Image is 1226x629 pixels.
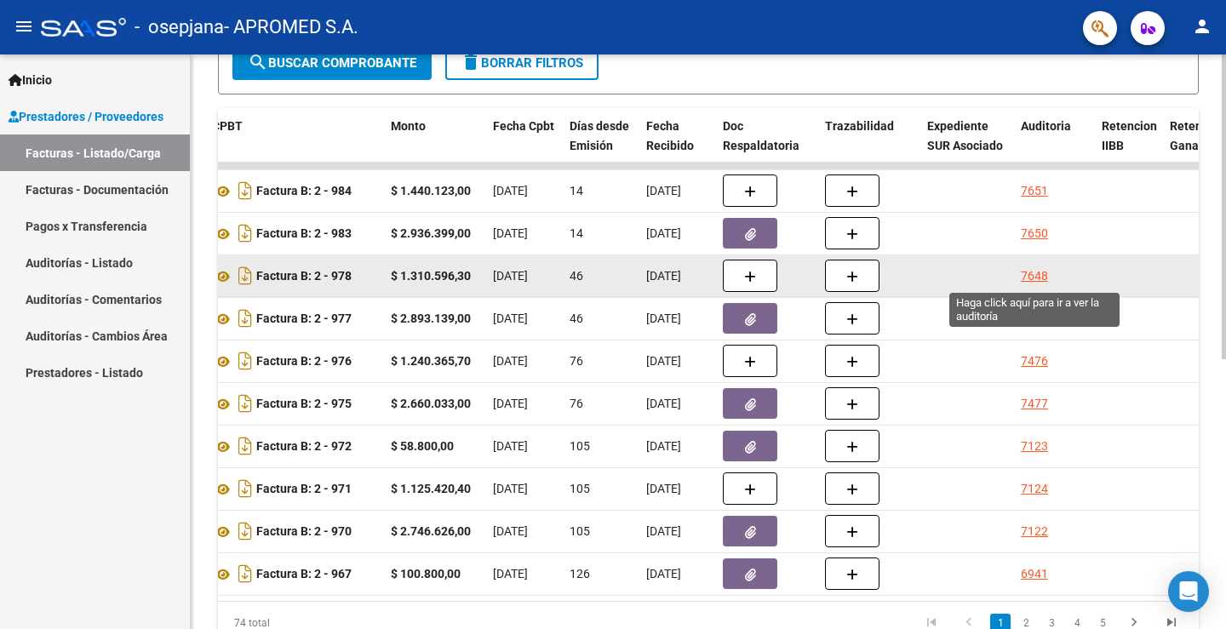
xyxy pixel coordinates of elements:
strong: $ 1.440.123,00 [391,184,471,197]
div: 7650 [1021,224,1048,243]
strong: Factura B: 2 - 976 [256,355,352,369]
span: [DATE] [493,312,528,325]
span: Prestadores / Proveedores [9,107,163,126]
i: Descargar documento [234,390,256,417]
mat-icon: search [248,52,268,72]
datatable-header-cell: Doc Respaldatoria [716,108,818,183]
div: 7476 [1021,352,1048,371]
datatable-header-cell: Monto [384,108,486,183]
span: Inicio [9,71,52,89]
div: 7649 [1021,309,1048,329]
span: 105 [570,524,590,538]
div: Open Intercom Messenger [1168,571,1209,612]
strong: $ 2.893.139,00 [391,312,471,325]
datatable-header-cell: Retencion IIBB [1095,108,1163,183]
button: Borrar Filtros [445,46,599,80]
i: Descargar documento [234,432,256,460]
span: 126 [570,567,590,580]
i: Descargar documento [234,517,256,545]
span: 76 [570,354,583,368]
span: Días desde Emisión [570,119,629,152]
div: 7651 [1021,181,1048,201]
div: 6941 [1021,564,1048,584]
span: [DATE] [493,226,528,240]
span: [DATE] [493,482,528,495]
i: Descargar documento [234,475,256,502]
span: Trazabilidad [825,119,894,133]
strong: Factura B: 2 - 967 [256,568,352,581]
datatable-header-cell: Fecha Recibido [639,108,716,183]
span: [DATE] [646,312,681,325]
i: Descargar documento [234,560,256,587]
span: 46 [570,269,583,283]
strong: Factura B: 2 - 977 [256,312,352,326]
span: 105 [570,439,590,453]
span: 14 [570,226,583,240]
strong: Factura B: 2 - 972 [256,440,352,454]
span: 46 [570,312,583,325]
strong: $ 1.125.420,40 [391,482,471,495]
strong: Factura B: 2 - 971 [256,483,352,496]
strong: Factura B: 2 - 984 [256,185,352,198]
span: [DATE] [493,184,528,197]
span: 76 [570,397,583,410]
span: [DATE] [493,397,528,410]
span: Buscar Comprobante [248,55,416,71]
span: Retencion IIBB [1102,119,1157,152]
span: [DATE] [493,269,528,283]
div: 7648 [1021,266,1048,286]
span: 105 [570,482,590,495]
mat-icon: delete [461,52,481,72]
datatable-header-cell: Expediente SUR Asociado [920,108,1014,183]
i: Descargar documento [234,177,256,204]
datatable-header-cell: Días desde Emisión [563,108,639,183]
i: Descargar documento [234,262,256,289]
strong: $ 2.660.033,00 [391,397,471,410]
span: - APROMED S.A. [224,9,358,46]
span: [DATE] [646,354,681,368]
span: [DATE] [493,354,528,368]
span: 14 [570,184,583,197]
i: Descargar documento [234,347,256,375]
div: 7122 [1021,522,1048,541]
span: [DATE] [493,439,528,453]
strong: Factura B: 2 - 978 [256,270,352,283]
button: Buscar Comprobante [232,46,432,80]
span: CPBT [212,119,243,133]
span: Expediente SUR Asociado [927,119,1003,152]
strong: $ 2.746.626,00 [391,524,471,538]
datatable-header-cell: CPBT [205,108,384,183]
i: Descargar documento [234,305,256,332]
span: Doc Respaldatoria [723,119,799,152]
span: - osepjana [135,9,224,46]
strong: $ 2.936.399,00 [391,226,471,240]
div: 7477 [1021,394,1048,414]
strong: $ 1.240.365,70 [391,354,471,368]
div: 7124 [1021,479,1048,499]
span: Fecha Cpbt [493,119,554,133]
strong: $ 100.800,00 [391,567,461,580]
span: [DATE] [646,524,681,538]
span: Auditoria [1021,119,1071,133]
strong: Factura B: 2 - 970 [256,525,352,539]
strong: $ 58.800,00 [391,439,454,453]
span: Fecha Recibido [646,119,694,152]
mat-icon: person [1192,16,1212,37]
span: Borrar Filtros [461,55,583,71]
span: [DATE] [646,184,681,197]
span: [DATE] [646,482,681,495]
i: Descargar documento [234,220,256,247]
strong: $ 1.310.596,30 [391,269,471,283]
div: 7123 [1021,437,1048,456]
datatable-header-cell: Fecha Cpbt [486,108,563,183]
span: [DATE] [646,567,681,580]
span: [DATE] [646,439,681,453]
span: Monto [391,119,426,133]
strong: Factura B: 2 - 983 [256,227,352,241]
mat-icon: menu [14,16,34,37]
span: [DATE] [646,269,681,283]
datatable-header-cell: Trazabilidad [818,108,920,183]
datatable-header-cell: Auditoria [1014,108,1095,183]
strong: Factura B: 2 - 975 [256,397,352,411]
span: [DATE] [493,524,528,538]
